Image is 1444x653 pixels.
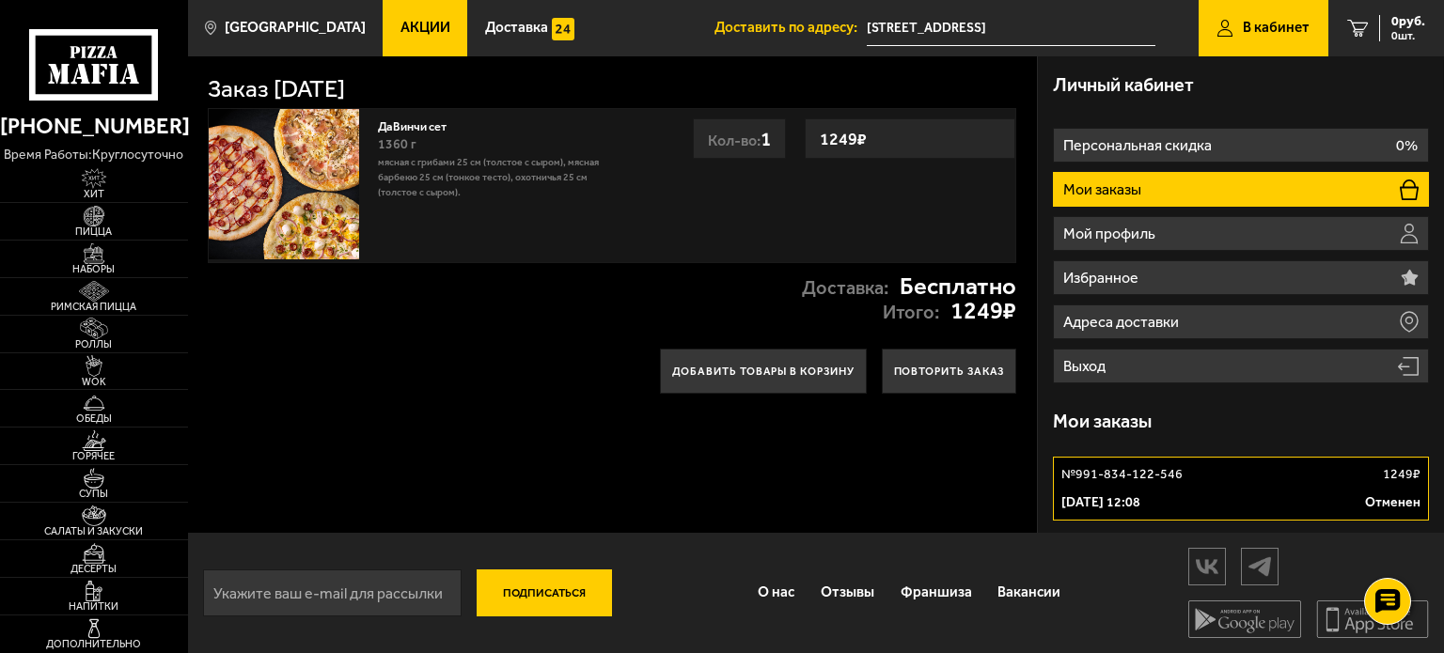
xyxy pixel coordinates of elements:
p: Персональная скидка [1063,138,1216,153]
input: Ваш адрес доставки [867,11,1155,46]
p: Итого: [883,303,939,321]
p: Адреса доставки [1063,315,1183,330]
input: Укажите ваш e-mail для рассылки [203,569,462,616]
p: [DATE] 12:08 [1061,493,1140,512]
button: Повторить заказ [882,349,1017,394]
a: Вакансии [984,568,1074,617]
strong: Бесплатно [900,274,1016,299]
p: 1249 ₽ [1383,465,1420,484]
img: 15daf4d41897b9f0e9f617042186c801.svg [552,18,574,40]
button: Добавить товары в корзину [660,349,867,394]
div: Кол-во: [693,118,786,159]
h3: Личный кабинет [1053,75,1194,94]
p: Мой профиль [1063,226,1159,241]
p: Доставка: [802,278,888,297]
span: Пискарёвский проспект, 171А [867,11,1155,46]
a: Франшиза [887,568,985,617]
a: Отзывы [808,568,887,617]
h3: Мои заказы [1053,412,1152,430]
p: Отменен [1365,493,1420,512]
span: 0 шт. [1391,30,1425,41]
span: Акции [400,21,450,35]
strong: 1249 ₽ [950,299,1016,323]
span: [GEOGRAPHIC_DATA] [225,21,366,35]
p: Избранное [1063,271,1142,286]
span: 0 руб. [1391,15,1425,28]
p: Мясная с грибами 25 см (толстое с сыром), Мясная Барбекю 25 см (тонкое тесто), Охотничья 25 см (т... [378,155,603,200]
span: В кабинет [1243,21,1310,35]
a: №991-834-122-5461249₽[DATE] 12:08Отменен [1053,457,1429,521]
p: Выход [1063,359,1109,374]
img: vk [1189,550,1225,583]
h1: Заказ [DATE] [208,77,345,101]
span: Доставить по адресу: [714,21,867,35]
span: Доставка [485,21,548,35]
span: 1360 г [378,136,416,152]
a: О нас [746,568,808,617]
a: ДаВинчи сет [378,115,462,133]
p: Мои заказы [1063,182,1145,197]
strong: 1249 ₽ [815,121,871,157]
p: № 991-834-122-546 [1061,465,1183,484]
img: tg [1242,550,1278,583]
span: 1 [761,127,771,150]
button: Подписаться [477,569,612,616]
p: 0% [1396,138,1418,153]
